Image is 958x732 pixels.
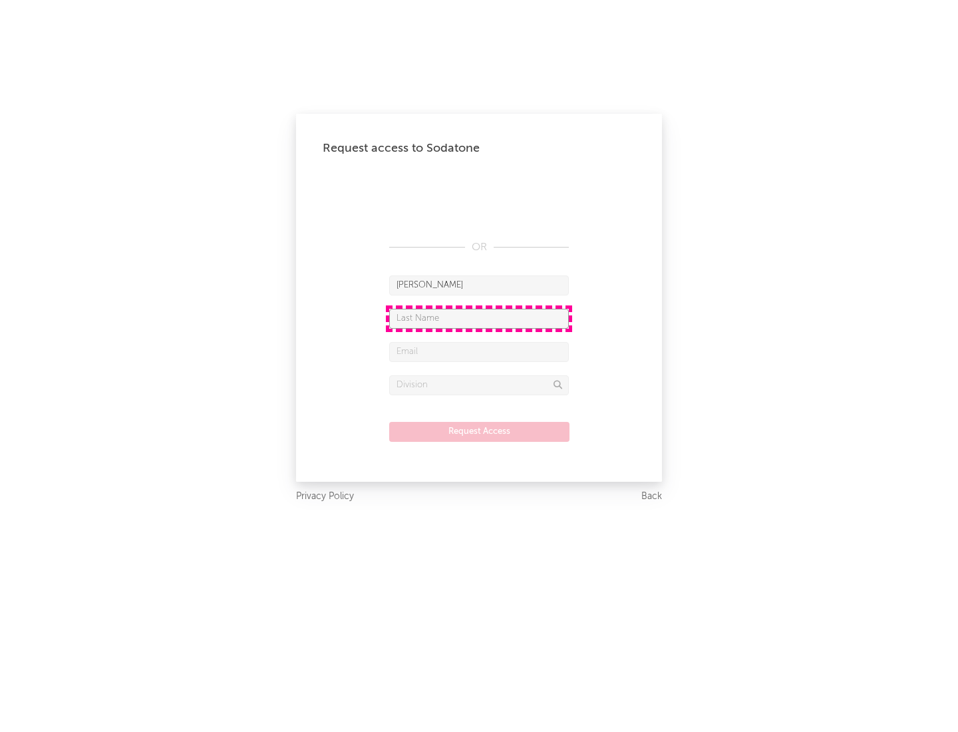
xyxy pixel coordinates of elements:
button: Request Access [389,422,569,442]
div: OR [389,240,569,256]
input: Email [389,342,569,362]
input: Division [389,375,569,395]
input: First Name [389,275,569,295]
a: Back [641,488,662,505]
a: Privacy Policy [296,488,354,505]
input: Last Name [389,309,569,329]
div: Request access to Sodatone [323,140,635,156]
